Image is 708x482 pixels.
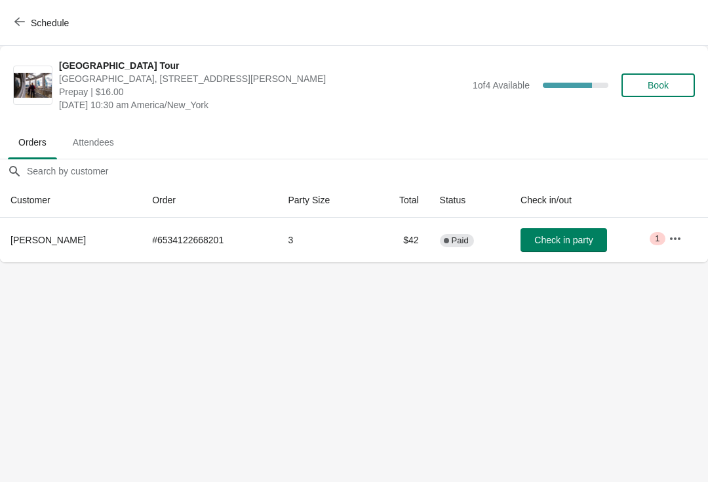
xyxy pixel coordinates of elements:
span: Check in party [534,235,593,245]
span: [GEOGRAPHIC_DATA], [STREET_ADDRESS][PERSON_NAME] [59,72,466,85]
button: Schedule [7,11,79,35]
span: Attendees [62,131,125,154]
span: Prepay | $16.00 [59,85,466,98]
span: Orders [8,131,57,154]
span: [GEOGRAPHIC_DATA] Tour [59,59,466,72]
input: Search by customer [26,159,708,183]
button: Book [621,73,695,97]
span: [DATE] 10:30 am America/New_York [59,98,466,111]
span: Schedule [31,18,69,28]
img: City Hall Tower Tour [14,73,52,98]
td: 3 [277,218,370,262]
span: Book [648,80,669,90]
th: Order [142,183,277,218]
th: Total [370,183,429,218]
span: Paid [452,235,469,246]
th: Check in/out [510,183,658,218]
td: # 6534122668201 [142,218,277,262]
th: Status [429,183,510,218]
button: Check in party [521,228,607,252]
td: $42 [370,218,429,262]
span: 1 [655,233,659,244]
span: 1 of 4 Available [473,80,530,90]
span: [PERSON_NAME] [10,235,86,245]
th: Party Size [277,183,370,218]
